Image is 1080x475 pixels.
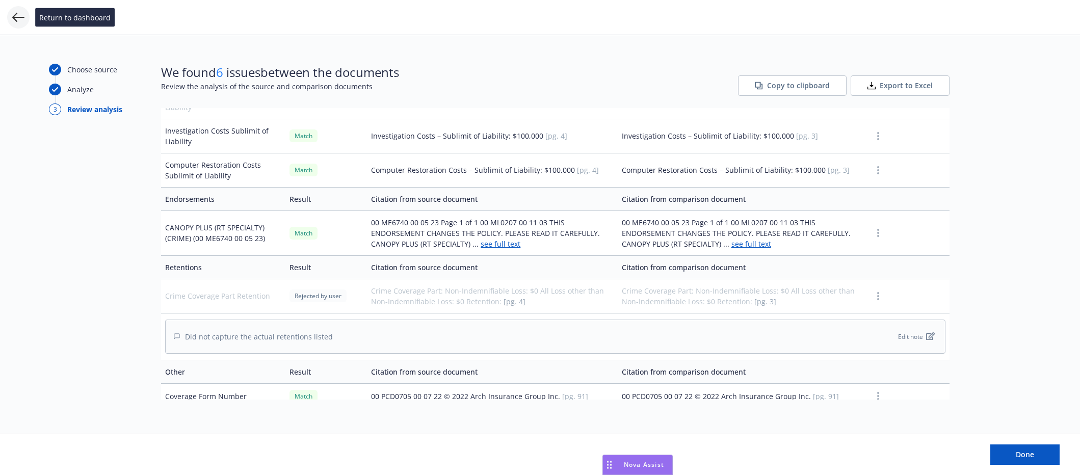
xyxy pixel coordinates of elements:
td: 00 PCD0705 00 07 22 © 2022 Arch Insurance Group Inc. [618,383,868,409]
div: Match [289,164,318,176]
span: Nova Assist [624,460,664,469]
div: Match [289,227,318,240]
span: Copy to clipboard [767,81,830,91]
span: 6 [216,64,223,81]
button: Nova Assist [602,455,673,475]
div: Choose source [67,64,117,75]
div: Analyze [67,84,94,95]
div: Rejected by user [289,289,347,302]
span: [pg. 91] [813,391,839,401]
td: Endorsements [161,187,285,210]
td: Investigation Costs – Sublimit of Liability: $100,000 [618,119,868,153]
td: Crime Coverage Part: Non-Indemnifiable Loss: $0 All Loss other than Non-Indemnifiable Loss: $0 Re... [367,279,617,313]
td: Citation from comparison document [618,255,868,279]
td: Result [285,187,367,210]
td: Citation from source document [367,187,617,210]
td: Computer Restoration Costs – Sublimit of Liability: $100,000 [618,153,868,187]
td: Computer Restoration Costs – Sublimit of Liability: $100,000 [367,153,617,187]
td: CANOPY PLUS (RT SPECIALTY) (CRIME) (00 ME6740 00 05 23) [161,210,285,255]
div: Drag to move [603,455,616,474]
button: Export to Excel [851,75,950,96]
span: We found issues between the documents [161,64,399,81]
span: [pg. 4] [545,131,567,141]
td: Citation from source document [367,255,617,279]
td: Crime Coverage Part: Non-Indemnifiable Loss: $0 All Loss other than Non-Indemnifiable Loss: $0 Re... [618,279,868,313]
div: 3 [49,103,61,115]
td: 00 PCD0705 00 07 22 © 2022 Arch Insurance Group Inc. [367,383,617,409]
a: see full text [731,239,771,249]
td: 00 ME6740 00 05 23 Page 1 of 1 00 ML0207 00 11 03 THIS ENDORSEMENT CHANGES THE POLICY. PLEASE REA... [618,210,868,255]
td: Retentions [161,255,285,279]
div: Did not capture the actual retentions listed [174,331,333,342]
a: see full text [481,239,520,249]
span: Done [1016,450,1034,459]
div: Match [289,129,318,142]
div: Match [289,390,318,403]
button: Edit note [896,330,937,343]
button: Copy to clipboard [738,75,847,96]
span: [pg. 3] [754,297,776,306]
td: Computer Restoration Costs Sublimit of Liability [161,153,285,187]
span: Return to dashboard [39,12,111,23]
td: 00 ME6740 00 05 23 Page 1 of 1 00 ML0207 00 11 03 THIS ENDORSEMENT CHANGES THE POLICY. PLEASE REA... [367,210,617,255]
div: Review analysis [67,104,122,115]
button: Done [990,444,1060,465]
td: Crime Coverage Part Retention [161,279,285,313]
span: [pg. 3] [828,165,850,175]
td: Citation from comparison document [618,360,868,383]
td: Result [285,255,367,279]
span: [pg. 4] [504,297,525,306]
span: [pg. 91] [562,391,588,401]
td: Result [285,360,367,383]
td: Investigation Costs Sublimit of Liability [161,119,285,153]
td: Citation from source document [367,360,617,383]
td: Other [161,360,285,383]
span: [pg. 4] [577,165,599,175]
span: Export to Excel [880,81,933,91]
td: Coverage Form Number [161,383,285,409]
td: Citation from comparison document [618,187,868,210]
td: Investigation Costs – Sublimit of Liability: $100,000 [367,119,617,153]
span: [pg. 3] [796,131,818,141]
span: Review the analysis of the source and comparison documents [161,81,399,92]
